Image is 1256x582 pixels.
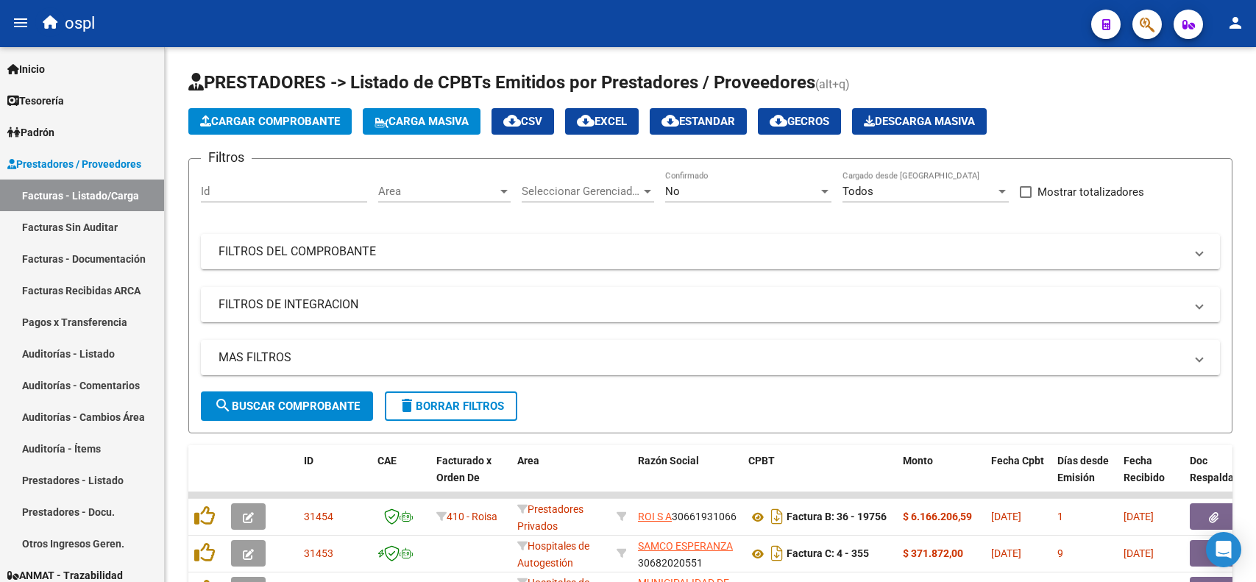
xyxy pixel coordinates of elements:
[511,445,611,510] datatable-header-cell: Area
[1037,183,1144,201] span: Mostrar totalizadores
[201,234,1220,269] mat-expansion-panel-header: FILTROS DEL COMPROBANTE
[985,445,1051,510] datatable-header-cell: Fecha Cpbt
[214,397,232,414] mat-icon: search
[304,547,333,559] span: 31453
[638,508,737,525] div: 30661931066
[65,7,95,40] span: ospl
[378,185,497,198] span: Area
[214,400,360,413] span: Buscar Comprobante
[638,540,733,552] span: SAMCO ESPERANZA
[304,511,333,522] span: 31454
[815,77,850,91] span: (alt+q)
[897,445,985,510] datatable-header-cell: Monto
[742,445,897,510] datatable-header-cell: CPBT
[492,108,554,135] button: CSV
[1124,511,1154,522] span: [DATE]
[201,147,252,168] h3: Filtros
[1190,455,1256,483] span: Doc Respaldatoria
[436,455,492,483] span: Facturado x Orden De
[12,14,29,32] mat-icon: menu
[577,112,595,129] mat-icon: cloud_download
[385,391,517,421] button: Borrar Filtros
[864,115,975,128] span: Descarga Masiva
[522,185,641,198] span: Seleccionar Gerenciador
[1206,532,1241,567] div: Open Intercom Messenger
[430,445,511,510] datatable-header-cell: Facturado x Orden De
[1051,445,1118,510] datatable-header-cell: Días desde Emisión
[661,115,735,128] span: Estandar
[577,115,627,128] span: EXCEL
[7,124,54,141] span: Padrón
[903,511,972,522] strong: $ 6.166.206,59
[767,505,787,528] i: Descargar documento
[852,108,987,135] app-download-masive: Descarga masiva de comprobantes (adjuntos)
[372,445,430,510] datatable-header-cell: CAE
[447,511,497,522] span: 410 - Roisa
[201,340,1220,375] mat-expansion-panel-header: MAS FILTROS
[661,112,679,129] mat-icon: cloud_download
[201,287,1220,322] mat-expansion-panel-header: FILTROS DE INTEGRACION
[770,112,787,129] mat-icon: cloud_download
[219,297,1185,313] mat-panel-title: FILTROS DE INTEGRACION
[991,455,1044,466] span: Fecha Cpbt
[638,511,672,522] span: ROI S A
[188,72,815,93] span: PRESTADORES -> Listado de CPBTs Emitidos por Prestadores / Proveedores
[650,108,747,135] button: Estandar
[517,455,539,466] span: Area
[991,511,1021,522] span: [DATE]
[632,445,742,510] datatable-header-cell: Razón Social
[363,108,480,135] button: Carga Masiva
[852,108,987,135] button: Descarga Masiva
[377,455,397,466] span: CAE
[903,455,933,466] span: Monto
[748,455,775,466] span: CPBT
[7,93,64,109] span: Tesorería
[503,112,521,129] mat-icon: cloud_download
[1057,511,1063,522] span: 1
[1057,455,1109,483] span: Días desde Emisión
[770,115,829,128] span: Gecros
[304,455,313,466] span: ID
[517,540,589,569] span: Hospitales de Autogestión
[638,538,737,569] div: 30682020551
[1124,547,1154,559] span: [DATE]
[188,108,352,135] button: Cargar Comprobante
[665,185,680,198] span: No
[1057,547,1063,559] span: 9
[767,542,787,565] i: Descargar documento
[991,547,1021,559] span: [DATE]
[7,156,141,172] span: Prestadores / Proveedores
[565,108,639,135] button: EXCEL
[219,244,1185,260] mat-panel-title: FILTROS DEL COMPROBANTE
[503,115,542,128] span: CSV
[201,391,373,421] button: Buscar Comprobante
[7,61,45,77] span: Inicio
[398,400,504,413] span: Borrar Filtros
[787,548,869,560] strong: Factura C: 4 - 355
[787,511,887,523] strong: Factura B: 36 - 19756
[1124,455,1165,483] span: Fecha Recibido
[1118,445,1184,510] datatable-header-cell: Fecha Recibido
[200,115,340,128] span: Cargar Comprobante
[219,349,1185,366] mat-panel-title: MAS FILTROS
[517,503,583,532] span: Prestadores Privados
[375,115,469,128] span: Carga Masiva
[1227,14,1244,32] mat-icon: person
[758,108,841,135] button: Gecros
[398,397,416,414] mat-icon: delete
[903,547,963,559] strong: $ 371.872,00
[638,455,699,466] span: Razón Social
[842,185,873,198] span: Todos
[298,445,372,510] datatable-header-cell: ID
